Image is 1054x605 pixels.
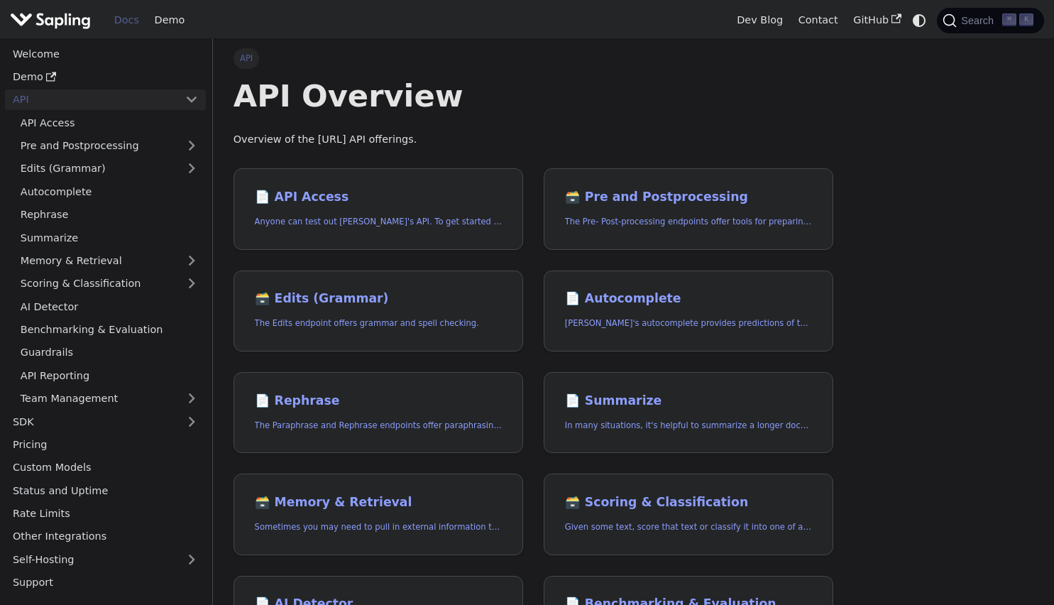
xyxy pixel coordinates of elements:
a: Sapling.ai [10,10,96,31]
a: Dev Blog [729,9,790,31]
a: Pre and Postprocessing [13,136,206,156]
a: Status and Uptime [5,480,206,501]
p: The Edits endpoint offers grammar and spell checking. [255,317,503,330]
a: Team Management [13,388,206,409]
a: Autocomplete [13,181,206,202]
h2: Summarize [565,393,813,409]
a: Demo [147,9,192,31]
p: In many situations, it's helpful to summarize a longer document into a shorter, more easily diges... [565,419,813,432]
p: Sometimes you may need to pull in external information that doesn't fit in the context size of an... [255,520,503,534]
button: Switch between dark and light mode (currently system mode) [909,10,930,31]
h2: Memory & Retrieval [255,495,503,511]
h2: Rephrase [255,393,503,409]
a: 🗃️ Edits (Grammar)The Edits endpoint offers grammar and spell checking. [234,271,523,352]
img: Sapling.ai [10,10,91,31]
a: API [5,89,177,110]
a: Scoring & Classification [13,273,206,294]
h2: API Access [255,190,503,205]
a: 🗃️ Memory & RetrievalSometimes you may need to pull in external information that doesn't fit in t... [234,474,523,555]
p: Given some text, score that text or classify it into one of a set of pre-specified categories. [565,520,813,534]
a: Custom Models [5,457,206,478]
a: Contact [791,9,846,31]
span: Search [957,15,1002,26]
a: Memory & Retrieval [13,251,206,271]
p: Sapling's autocomplete provides predictions of the next few characters or words [565,317,813,330]
a: 📄️ Autocomplete[PERSON_NAME]'s autocomplete provides predictions of the next few characters or words [544,271,833,352]
p: The Pre- Post-processing endpoints offer tools for preparing your text data for ingestation as we... [565,215,813,229]
h2: Edits (Grammar) [255,291,503,307]
span: API [234,48,260,68]
a: SDK [5,411,177,432]
a: Edits (Grammar) [13,158,206,179]
a: 📄️ RephraseThe Paraphrase and Rephrase endpoints offer paraphrasing for particular styles. [234,372,523,454]
p: The Paraphrase and Rephrase endpoints offer paraphrasing for particular styles. [255,419,503,432]
a: AI Detector [13,296,206,317]
kbd: K [1019,13,1033,26]
p: Overview of the [URL] API offerings. [234,131,834,148]
h1: API Overview [234,77,834,115]
a: Pricing [5,435,206,455]
a: Self-Hosting [5,549,206,569]
p: Anyone can test out Sapling's API. To get started with the API, simply: [255,215,503,229]
a: 🗃️ Pre and PostprocessingThe Pre- Post-processing endpoints offer tools for preparing your text d... [544,168,833,250]
button: Search (Command+K) [937,8,1043,33]
a: 🗃️ Scoring & ClassificationGiven some text, score that text or classify it into one of a set of p... [544,474,833,555]
h2: Scoring & Classification [565,495,813,511]
a: 📄️ API AccessAnyone can test out [PERSON_NAME]'s API. To get started with the API, simply: [234,168,523,250]
a: Benchmarking & Evaluation [13,320,206,340]
a: Other Integrations [5,526,206,547]
a: API Reporting [13,365,206,386]
a: Support [5,572,206,593]
a: GitHub [845,9,908,31]
button: Collapse sidebar category 'API' [177,89,206,110]
h2: Autocomplete [565,291,813,307]
h2: Pre and Postprocessing [565,190,813,205]
a: Docs [106,9,147,31]
a: Guardrails [13,342,206,363]
nav: Breadcrumbs [234,48,834,68]
kbd: ⌘ [1002,13,1016,26]
a: Rate Limits [5,503,206,524]
a: API Access [13,112,206,133]
a: 📄️ SummarizeIn many situations, it's helpful to summarize a longer document into a shorter, more ... [544,372,833,454]
a: Welcome [5,43,206,64]
a: Summarize [13,227,206,248]
button: Expand sidebar category 'SDK' [177,411,206,432]
a: Rephrase [13,205,206,225]
a: Demo [5,67,206,87]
